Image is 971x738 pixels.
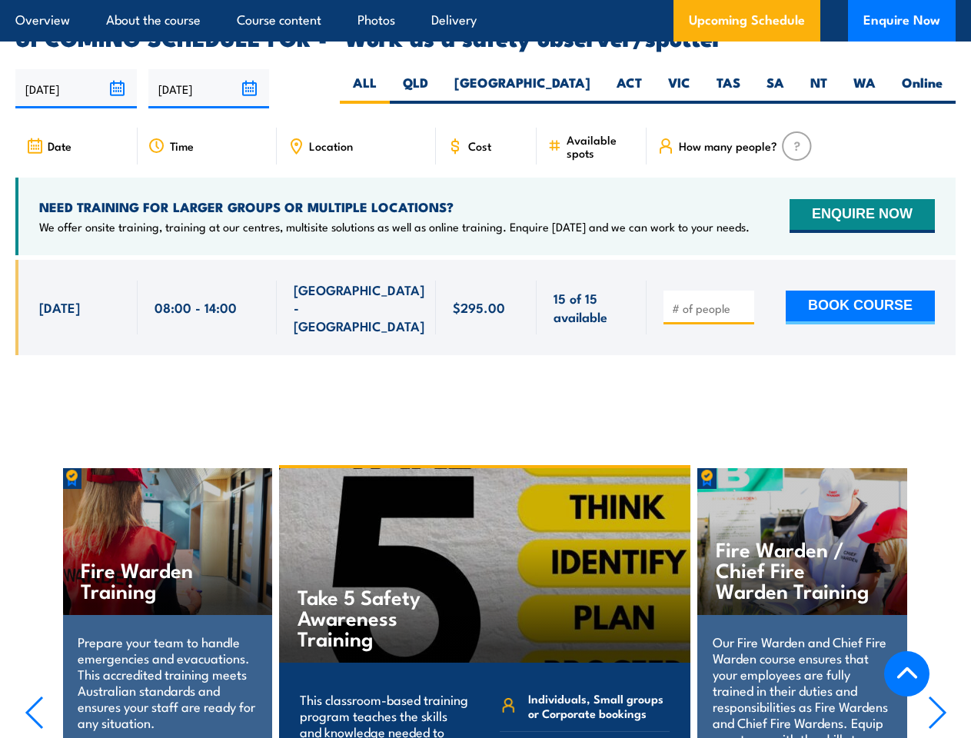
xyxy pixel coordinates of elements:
label: QLD [390,74,441,104]
p: Prepare your team to handle emergencies and evacuations. This accredited training meets Australia... [78,633,257,730]
h4: Take 5 Safety Awareness Training [298,586,478,648]
span: Available spots [567,133,636,159]
span: Cost [468,139,491,152]
span: 15 of 15 available [554,289,629,325]
label: VIC [655,74,703,104]
span: [GEOGRAPHIC_DATA] - [GEOGRAPHIC_DATA] [294,281,424,334]
input: To date [148,69,270,108]
button: ENQUIRE NOW [790,199,935,233]
span: [DATE] [39,298,80,316]
input: # of people [672,301,749,316]
span: 08:00 - 14:00 [155,298,237,316]
label: TAS [703,74,753,104]
label: ALL [340,74,390,104]
label: Online [889,74,956,104]
span: Time [170,139,194,152]
span: Date [48,139,71,152]
label: ACT [604,74,655,104]
span: $295.00 [453,298,505,316]
h4: NEED TRAINING FOR LARGER GROUPS OR MULTIPLE LOCATIONS? [39,198,750,215]
h2: UPCOMING SCHEDULE FOR - "Work as a safety observer/spotter" [15,27,956,47]
span: How many people? [679,139,777,152]
label: WA [840,74,889,104]
p: We offer onsite training, training at our centres, multisite solutions as well as online training... [39,219,750,234]
h4: Fire Warden Training [81,559,241,600]
input: From date [15,69,137,108]
span: Individuals, Small groups or Corporate bookings [528,691,670,720]
label: SA [753,74,797,104]
label: [GEOGRAPHIC_DATA] [441,74,604,104]
span: Location [309,139,353,152]
button: BOOK COURSE [786,291,935,324]
label: NT [797,74,840,104]
h4: Fire Warden / Chief Fire Warden Training [716,538,876,600]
